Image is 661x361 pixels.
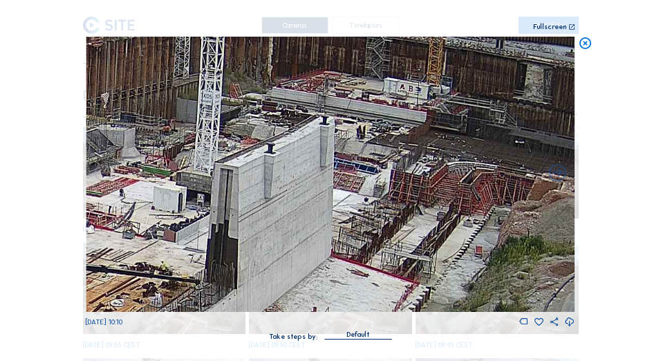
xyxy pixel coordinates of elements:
img: Image [86,37,575,312]
div: Default [346,328,370,341]
div: Fullscreen [533,24,566,31]
i: Back [547,163,568,185]
i: Forward [93,163,114,185]
div: Take steps by: [269,333,317,340]
span: [DATE] 10:10 [86,317,122,326]
div: Default [324,328,392,340]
